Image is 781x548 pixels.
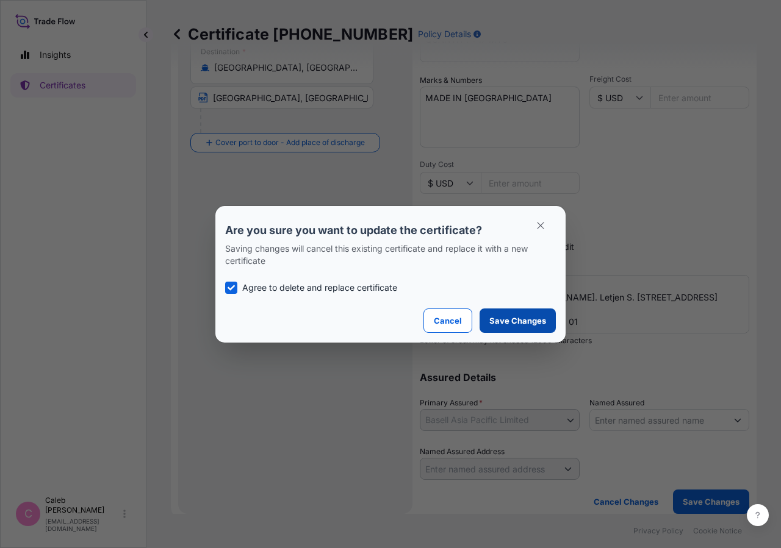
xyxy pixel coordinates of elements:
[225,243,556,267] p: Saving changes will cancel this existing certificate and replace it with a new certificate
[225,223,556,238] p: Are you sure you want to update the certificate?
[434,315,462,327] p: Cancel
[489,315,546,327] p: Save Changes
[242,282,397,294] p: Agree to delete and replace certificate
[480,308,556,333] button: Save Changes
[423,308,472,333] button: Cancel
